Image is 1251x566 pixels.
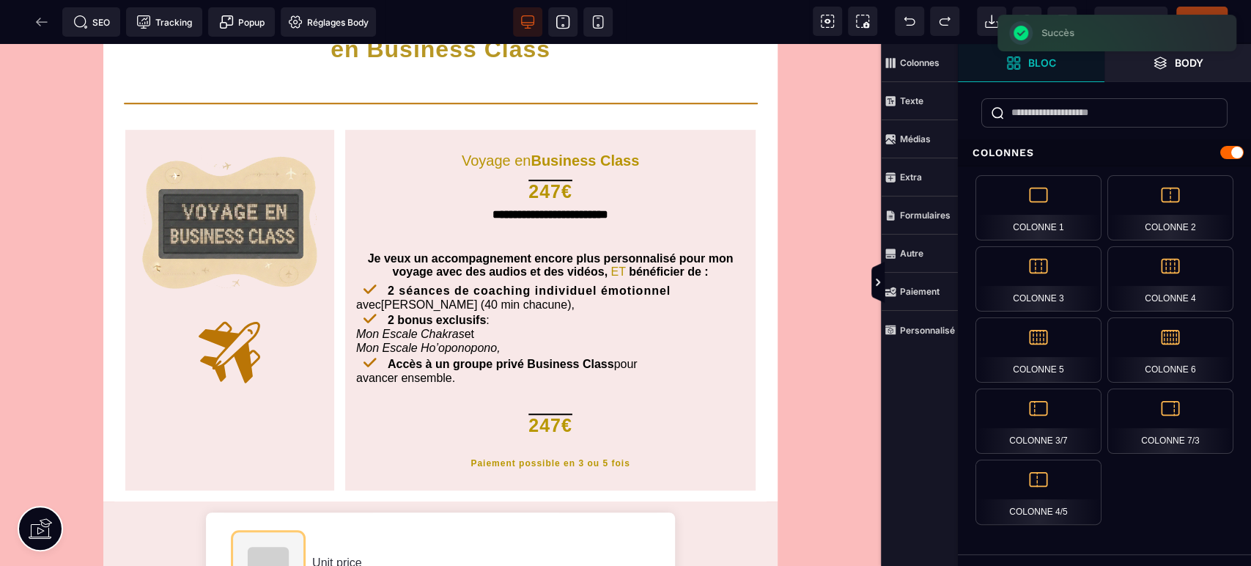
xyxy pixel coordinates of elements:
[975,389,1101,454] div: Colonne 3/7
[312,512,362,525] span: Unit price
[900,210,951,221] strong: Formulaires
[1107,317,1233,383] div: Colonne 6
[388,240,671,253] b: 2 séances de coaching individuel émotionnel
[136,15,192,29] span: Tracking
[900,248,923,259] strong: Autre
[1107,246,1233,312] div: Colonne 4
[958,139,1251,166] div: Colonnes
[281,7,376,37] span: Favicon
[900,133,931,144] strong: Médias
[881,82,958,120] span: Texte
[194,272,265,343] img: 5a442d4a8f656bbae5fc9cfc9ed2183a_noun-plane-8032710-BB7507.svg
[548,7,577,37] span: Voir tablette
[356,314,638,340] span: pour avancer ensemble.
[900,325,955,336] strong: Personnalisé
[813,7,842,36] span: Voir les composants
[930,7,959,36] span: Rétablir
[848,7,877,36] span: Capture d'écran
[881,273,958,311] span: Paiement
[975,175,1101,240] div: Colonne 1
[900,95,923,106] strong: Texte
[513,7,542,37] span: Voir bureau
[62,7,120,37] span: Métadata SEO
[388,270,486,282] b: 2 bonus exclusifs
[895,7,924,36] span: Défaire
[975,246,1101,312] div: Colonne 3
[1175,57,1203,68] strong: Body
[288,15,369,29] span: Réglages Body
[125,86,333,269] img: e09dea70c197d2994a0891b670a6831b_Generated_Image_a4ix31a4ix31a4ix.png
[381,254,575,267] span: [PERSON_NAME] (40 min chacune),
[208,7,275,37] span: Créer une alerte modale
[1012,7,1041,36] span: Nettoyage
[232,487,305,560] img: Product image
[900,172,922,183] strong: Extra
[958,44,1104,82] span: Ouvrir les blocs
[977,7,1006,36] span: Importer
[958,261,973,305] span: Afficher les vues
[881,196,958,235] span: Formulaires
[881,235,958,273] span: Autre
[975,460,1101,525] div: Colonne 4/5
[1176,7,1228,36] span: Enregistrer le contenu
[881,120,958,158] span: Médias
[219,15,265,29] span: Popup
[368,208,734,234] b: Je veux un accompagnement encore plus personnalisé pour mon voyage avec des audios et des vidéos,...
[388,314,614,326] b: Accès à un groupe privé Business Class
[1107,389,1233,454] div: Colonne 7/3
[356,254,381,267] span: avec
[900,286,940,297] strong: Paiement
[900,57,940,68] strong: Colonnes
[356,298,501,310] i: Mon Escale Ho’oponopono,
[1107,175,1233,240] div: Colonne 2
[881,44,958,82] span: Colonnes
[126,7,202,37] span: Code de suivi
[583,7,613,37] span: Voir mobile
[356,270,501,310] span: : et
[975,317,1101,383] div: Colonne 5
[73,15,110,29] span: SEO
[1028,57,1056,68] strong: Bloc
[356,284,465,296] i: Mon Escale Chakras
[1094,7,1167,36] span: Aperçu
[1104,44,1251,82] span: Ouvrir les calques
[1047,7,1077,36] span: Enregistrer
[881,311,958,349] span: Personnalisé
[881,158,958,196] span: Extra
